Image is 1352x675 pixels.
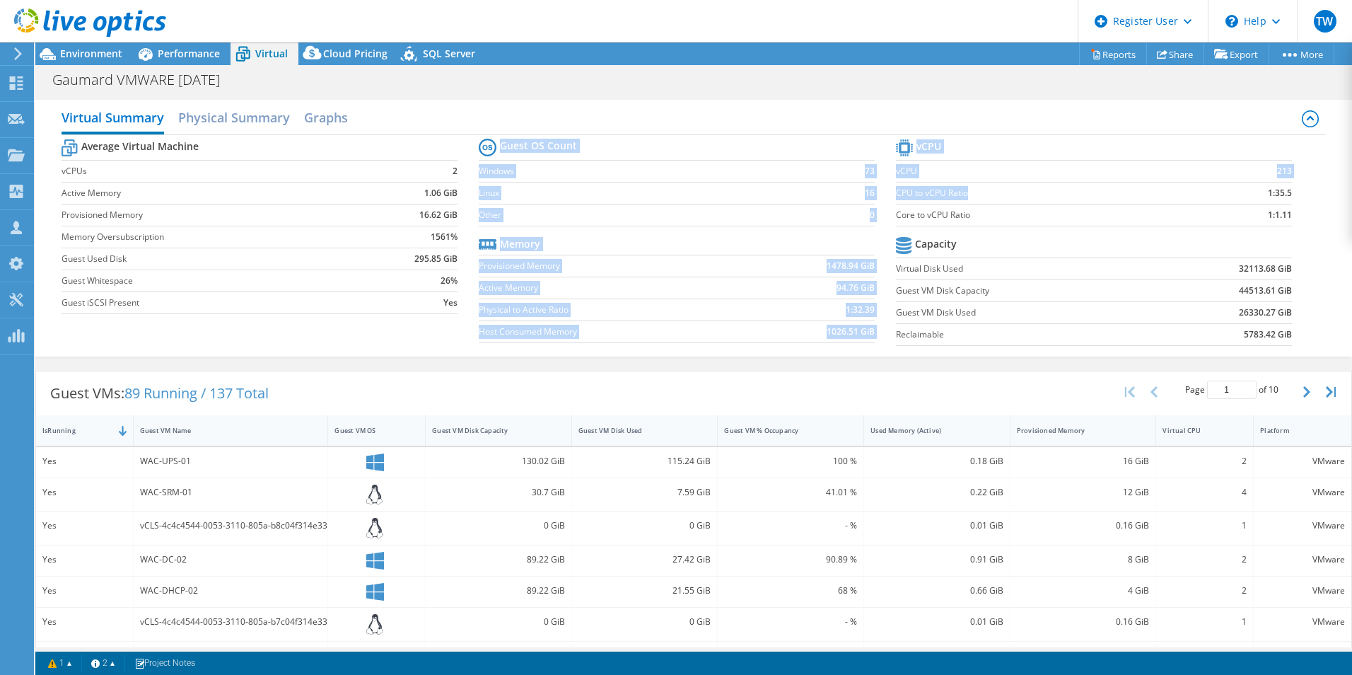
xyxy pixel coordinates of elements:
[140,614,322,630] div: vCLS-4c4c4544-0053-3110-805a-b7c04f314e33
[124,654,205,672] a: Project Notes
[896,262,1155,276] label: Virtual Disk Used
[1260,614,1345,630] div: VMware
[870,518,1003,533] div: 0.01 GiB
[62,164,363,178] label: vCPUs
[453,164,458,178] b: 2
[1269,43,1334,65] a: More
[1162,426,1230,435] div: Virtual CPU
[724,552,857,567] div: 90.89 %
[1017,454,1150,469] div: 16 GiB
[42,454,127,469] div: Yes
[837,281,875,295] b: 94.76 GiB
[1162,518,1247,533] div: 1
[1225,15,1238,28] svg: \n
[1260,583,1345,599] div: VMware
[432,614,565,630] div: 0 GiB
[62,296,363,310] label: Guest iSCSI Present
[1277,164,1292,178] b: 213
[870,454,1003,469] div: 0.18 GiB
[62,186,363,200] label: Active Memory
[1239,306,1292,320] b: 26330.27 GiB
[423,47,475,60] span: SQL Server
[140,485,322,500] div: WAC-SRM-01
[60,47,122,60] span: Environment
[140,552,322,567] div: WAC-DC-02
[578,614,711,630] div: 0 GiB
[424,186,458,200] b: 1.06 GiB
[578,485,711,500] div: 7.59 GiB
[724,485,857,500] div: 41.01 %
[827,325,875,339] b: 1026.51 GiB
[479,186,839,200] label: Linux
[1260,518,1345,533] div: VMware
[1162,485,1247,500] div: 4
[846,303,875,317] b: 1:32.39
[1079,43,1147,65] a: Reports
[1017,426,1133,435] div: Provisioned Memory
[724,518,857,533] div: - %
[479,325,750,339] label: Host Consumed Memory
[1260,552,1345,567] div: VMware
[724,614,857,630] div: - %
[916,139,941,154] b: vCPU
[479,303,750,317] label: Physical to Active Ratio
[1162,454,1247,469] div: 2
[1017,614,1150,630] div: 0.16 GiB
[158,47,220,60] span: Performance
[896,208,1201,222] label: Core to vCPU Ratio
[578,552,711,567] div: 27.42 GiB
[81,139,199,154] b: Average Virtual Machine
[42,518,127,533] div: Yes
[124,383,269,403] span: 89 Running / 137 Total
[1244,328,1292,342] b: 5783.42 GiB
[1268,208,1292,222] b: 1:1.11
[62,208,363,222] label: Provisioned Memory
[1260,485,1345,500] div: VMware
[1314,10,1336,33] span: TW
[1017,552,1150,567] div: 8 GiB
[432,485,565,500] div: 30.7 GiB
[1207,381,1257,399] input: jump to page
[42,552,127,567] div: Yes
[870,485,1003,500] div: 0.22 GiB
[62,103,164,134] h2: Virtual Summary
[724,454,857,469] div: 100 %
[870,426,986,435] div: Used Memory (Active)
[62,230,363,244] label: Memory Oversubscription
[870,583,1003,599] div: 0.66 GiB
[500,139,577,153] b: Guest OS Count
[1239,284,1292,298] b: 44513.61 GiB
[81,654,125,672] a: 2
[432,583,565,599] div: 89.22 GiB
[896,328,1155,342] label: Reclaimable
[62,252,363,266] label: Guest Used Disk
[896,306,1155,320] label: Guest VM Disk Used
[432,518,565,533] div: 0 GiB
[46,72,242,88] h1: Gaumard VMWARE [DATE]
[140,583,322,599] div: WAC-DHCP-02
[334,426,402,435] div: Guest VM OS
[578,454,711,469] div: 115.24 GiB
[896,186,1201,200] label: CPU to vCPU Ratio
[479,164,839,178] label: Windows
[323,47,387,60] span: Cloud Pricing
[1162,552,1247,567] div: 2
[1162,614,1247,630] div: 1
[140,426,305,435] div: Guest VM Name
[419,208,458,222] b: 16.62 GiB
[1239,262,1292,276] b: 32113.68 GiB
[1269,383,1278,396] span: 10
[500,237,540,251] b: Memory
[414,252,458,266] b: 295.85 GiB
[479,208,839,222] label: Other
[432,426,548,435] div: Guest VM Disk Capacity
[178,103,290,132] h2: Physical Summary
[1260,454,1345,469] div: VMware
[915,237,957,251] b: Capacity
[1017,518,1150,533] div: 0.16 GiB
[140,454,322,469] div: WAC-UPS-01
[432,454,565,469] div: 130.02 GiB
[827,259,875,273] b: 1478.94 GiB
[432,552,565,567] div: 89.22 GiB
[1268,186,1292,200] b: 1:35.5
